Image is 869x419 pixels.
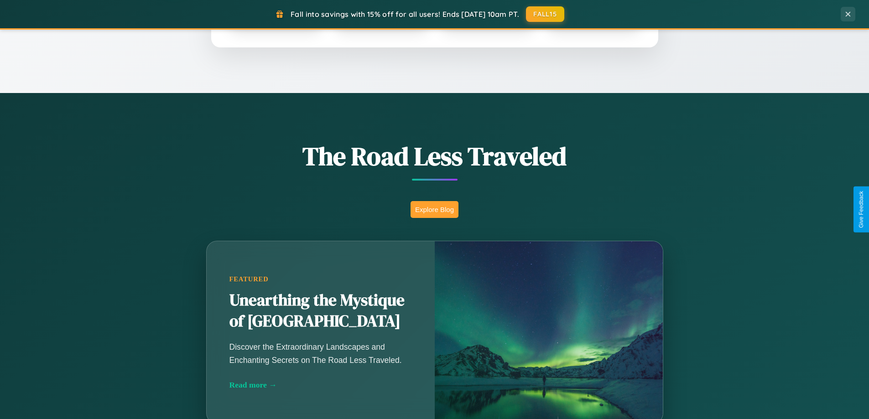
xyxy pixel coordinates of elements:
h1: The Road Less Traveled [161,139,708,174]
button: Explore Blog [411,201,458,218]
span: Fall into savings with 15% off for all users! Ends [DATE] 10am PT. [291,10,519,19]
div: Featured [229,275,412,283]
div: Give Feedback [858,191,864,228]
h2: Unearthing the Mystique of [GEOGRAPHIC_DATA] [229,290,412,332]
button: FALL15 [526,6,564,22]
div: Read more → [229,380,412,390]
p: Discover the Extraordinary Landscapes and Enchanting Secrets on The Road Less Traveled. [229,341,412,366]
